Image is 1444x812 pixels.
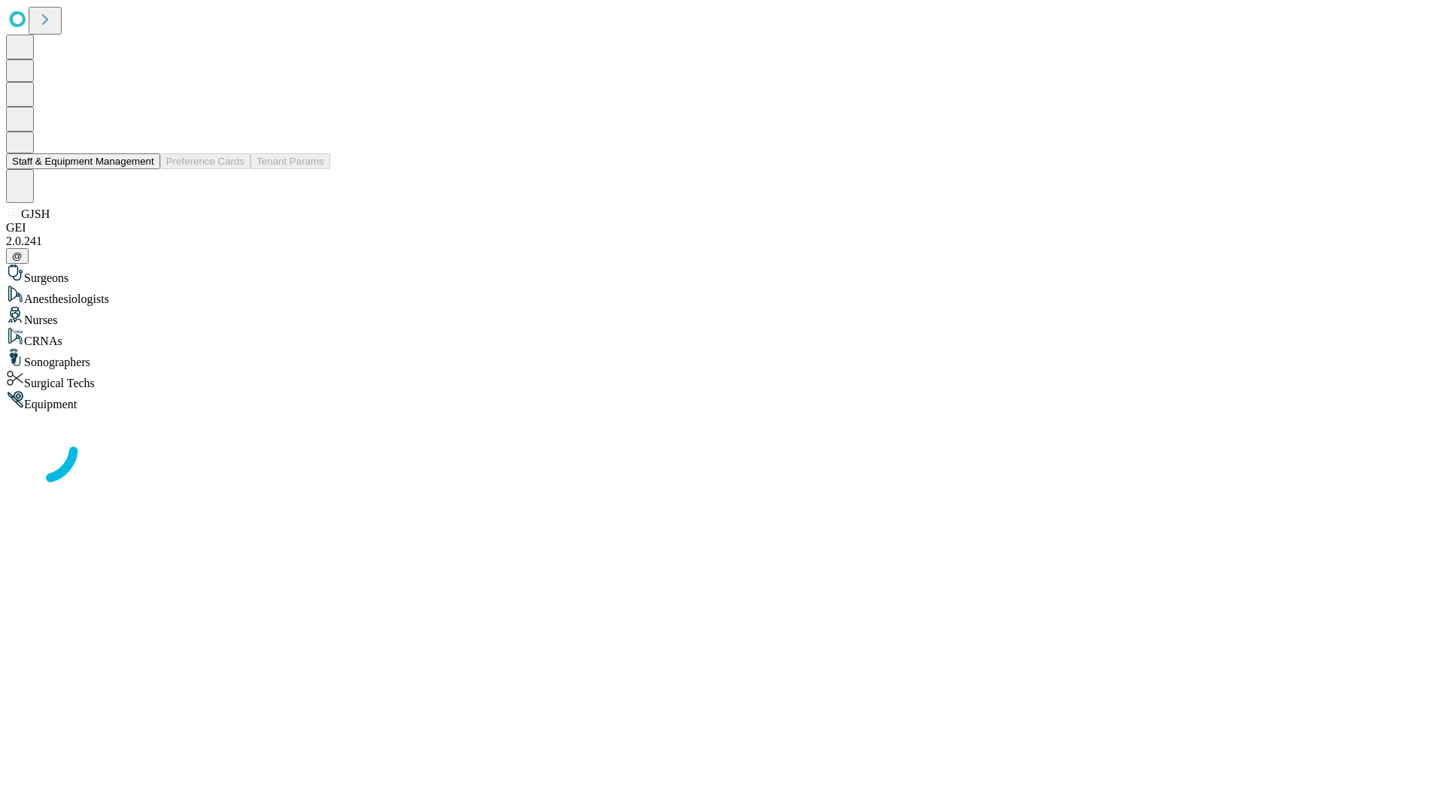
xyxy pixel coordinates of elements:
[160,153,250,169] button: Preference Cards
[6,390,1438,411] div: Equipment
[6,153,160,169] button: Staff & Equipment Management
[6,285,1438,306] div: Anesthesiologists
[6,248,29,264] button: @
[12,250,23,262] span: @
[6,264,1438,285] div: Surgeons
[250,153,330,169] button: Tenant Params
[6,348,1438,369] div: Sonographers
[6,221,1438,235] div: GEI
[6,327,1438,348] div: CRNAs
[6,306,1438,327] div: Nurses
[6,369,1438,390] div: Surgical Techs
[6,235,1438,248] div: 2.0.241
[21,208,50,220] span: GJSH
